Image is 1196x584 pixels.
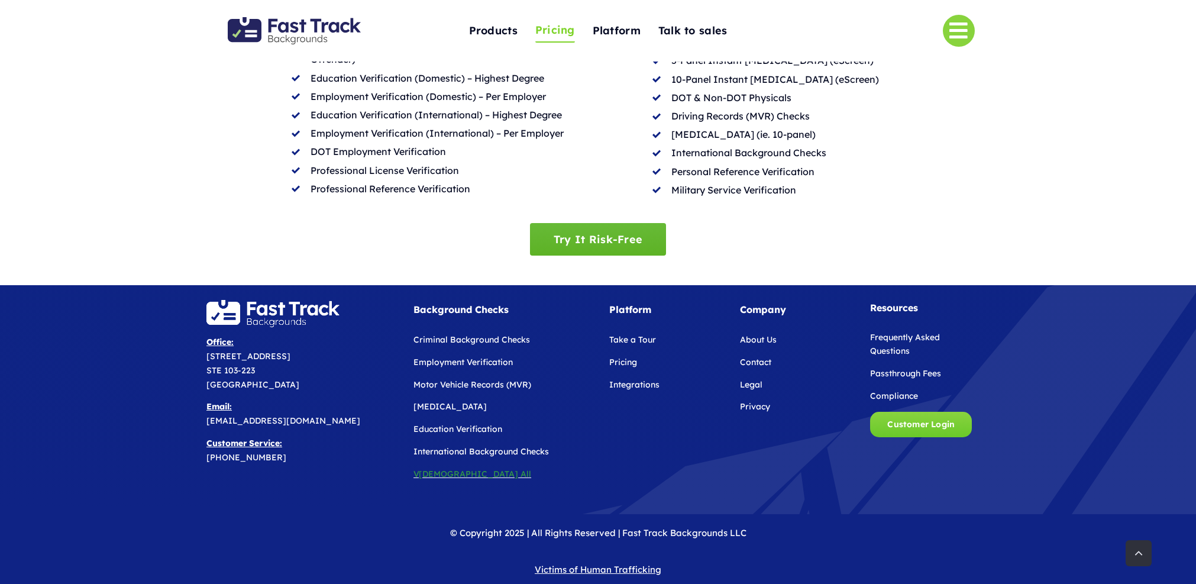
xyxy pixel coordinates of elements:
[740,334,777,345] a: About Us
[410,1,787,60] nav: One Page
[671,108,975,124] p: Driving Records (MVR) Checks
[530,223,666,256] a: Try It Risk-Free
[671,90,975,106] p: DOT & Non-DOT Physicals
[870,412,972,437] a: Customer Login
[206,401,232,412] b: Email:
[413,469,531,479] a: V[DEMOGRAPHIC_DATA] All
[206,299,340,311] a: FastTrackLogo-Reverse@2x
[311,144,598,160] div: DOT Employment Verification
[609,304,651,315] strong: Platform
[658,18,728,44] a: Talk to sales
[413,446,549,457] a: International Background Checks
[870,332,940,357] a: Frequently Asked Questions
[671,164,975,180] p: Personal Reference Verification
[535,19,575,43] a: Pricing
[450,527,746,538] span: © Copyright 2025 | All Rights Reserved | Fast Track Backgrounds LLC
[413,357,513,367] a: Employment Verification
[413,401,487,412] a: [MEDICAL_DATA]
[413,304,509,315] strong: Background Checks
[887,420,955,430] span: Customer Login
[671,182,975,198] p: Military Service Verification
[206,415,360,426] span: [EMAIL_ADDRESS][DOMAIN_NAME]
[609,334,656,345] a: Take a Tour
[870,391,918,401] a: Compliance
[311,181,598,197] p: Professional Reference Verification
[671,127,975,143] p: [MEDICAL_DATA] (ie. 10-panel)
[413,334,530,345] a: Criminal Background Checks
[609,379,660,390] a: Integrations
[535,564,661,575] a: Victims of Human Trafficking
[740,357,771,367] a: Contact
[469,22,518,40] span: Products
[311,163,598,179] p: Professional License Verification
[228,17,361,44] img: Fast Track Backgrounds Logo
[593,22,641,40] span: Platform
[554,233,642,246] span: Try It Risk-Free
[206,337,234,347] u: Office:
[870,368,941,379] a: Passthrough Fees
[943,15,975,47] a: Link to #
[311,89,598,105] p: Employment Verification (Domestic) – Per Employer
[206,337,299,389] span: [STREET_ADDRESS] STE 103-223 [GEOGRAPHIC_DATA]
[311,107,598,123] p: Education Verification (International) – Highest Degree
[671,145,975,161] div: International Background Checks
[870,302,918,314] strong: Resources
[658,22,728,40] span: Talk to sales
[206,452,286,463] span: [PHONE_NUMBER]
[671,72,975,88] p: 10-Panel Instant [MEDICAL_DATA] (eScreen)
[228,16,361,28] a: Fast Track Backgrounds Logo
[593,18,641,44] a: Platform
[535,21,575,40] span: Pricing
[413,469,419,479] span: V
[311,70,598,86] p: Education Verification (Domestic) – Highest Degree
[413,379,531,390] a: Motor Vehicle Records (MVR)
[413,424,502,434] a: Education Verification
[206,438,282,449] b: Customer Service:
[740,379,762,390] a: Legal
[609,357,637,367] a: Pricing
[311,125,598,141] p: Employment Verification (International) – Per Employer
[740,304,786,315] strong: Company
[419,469,531,479] span: [DEMOGRAPHIC_DATA] All
[740,401,770,412] a: Privacy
